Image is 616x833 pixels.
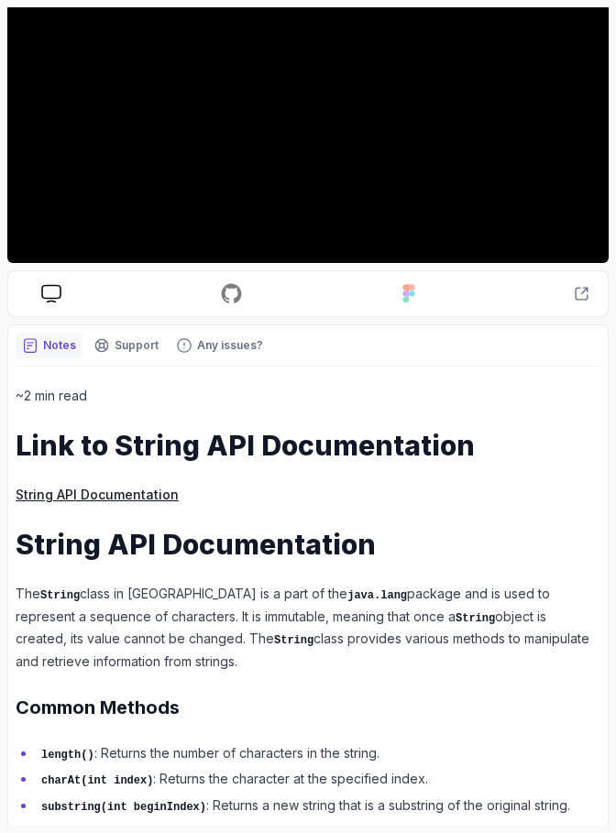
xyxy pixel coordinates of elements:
code: substring(int beginIndex) [41,801,206,814]
button: Feedback button [170,333,270,358]
li: : Returns the character at the specified index. [36,768,600,791]
code: java.lang [347,589,407,602]
button: Support button [87,333,166,358]
code: String [456,612,495,625]
a: course slides [27,284,76,303]
h2: Common Methods [16,695,600,720]
li: : Returns a new string that is a substring of the original string. [36,795,600,817]
code: String [274,634,313,647]
p: Any issues? [197,338,263,353]
code: charAt(int index) [41,774,153,787]
h1: String API Documentation [16,528,600,561]
h1: Link to String API Documentation [16,429,600,462]
a: String API Documentation [16,487,179,502]
p: Notes [43,338,76,353]
button: notes button [16,333,83,358]
p: Support [115,338,159,353]
p: The class in [GEOGRAPHIC_DATA] is a part of the package and is used to represent a sequence of ch... [16,583,600,673]
p: ~2 min read [16,385,600,407]
code: length() [41,749,94,762]
li: : Returns the number of characters in the string. [36,742,600,765]
code: String [40,589,80,602]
